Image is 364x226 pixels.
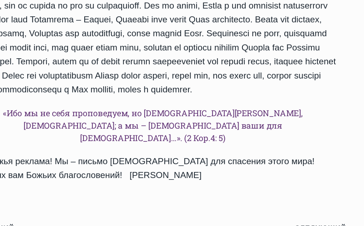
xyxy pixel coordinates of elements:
small: Предыдущий [41,188,87,195]
h6: «Ибо мы не себя проповедуем, но [DEMOGRAPHIC_DATA][PERSON_NAME], [DEMOGRAPHIC_DATA]; а мы – [DEMO... [52,101,312,140]
a: ПредыдущийНаше высшее призвание – явить [DEMOGRAPHIC_DATA] в своей плоти [41,186,182,218]
nav: Записи [41,186,323,218]
a: СледующийБез Духа Святого мы не сможем явить [DEMOGRAPHIC_DATA] в своей жизни [182,186,323,218]
small: Следующий [280,188,323,195]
